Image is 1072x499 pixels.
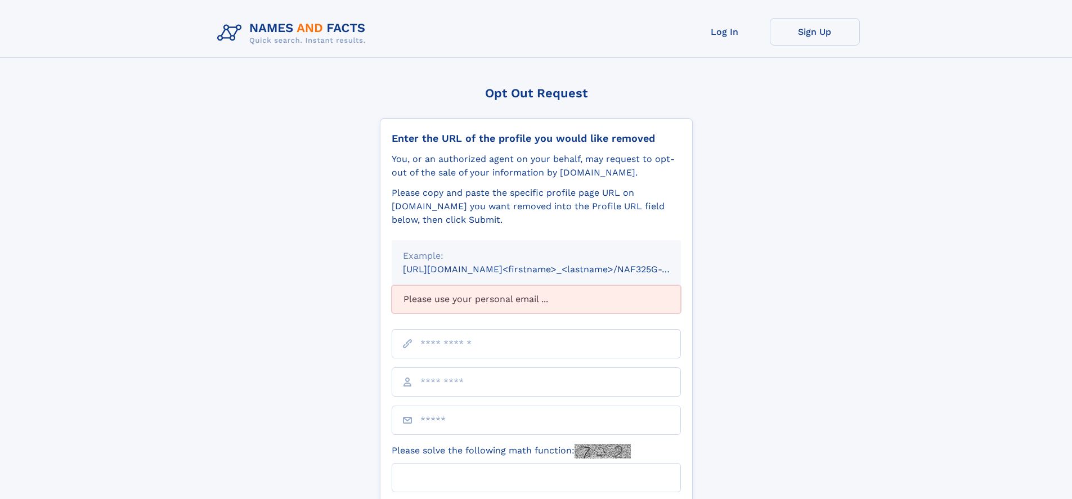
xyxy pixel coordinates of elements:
label: Please solve the following math function: [392,444,631,458]
div: Enter the URL of the profile you would like removed [392,132,681,145]
div: You, or an authorized agent on your behalf, may request to opt-out of the sale of your informatio... [392,152,681,179]
a: Log In [680,18,770,46]
img: Logo Names and Facts [213,18,375,48]
div: Please use your personal email ... [392,285,681,313]
div: Please copy and paste the specific profile page URL on [DOMAIN_NAME] you want removed into the Pr... [392,186,681,227]
a: Sign Up [770,18,860,46]
div: Example: [403,249,670,263]
div: Opt Out Request [380,86,693,100]
small: [URL][DOMAIN_NAME]<firstname>_<lastname>/NAF325G-xxxxxxxx [403,264,702,275]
